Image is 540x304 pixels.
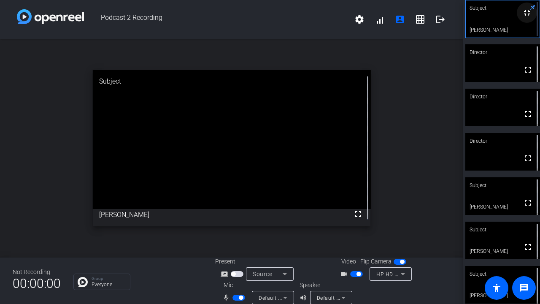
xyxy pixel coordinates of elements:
span: Video [341,257,356,266]
div: Director [465,44,540,60]
img: white-gradient.svg [17,9,84,24]
span: 00:00:00 [13,273,61,294]
span: Source [253,271,272,277]
mat-icon: fullscreen [523,198,533,208]
div: Director [465,133,540,149]
mat-icon: settings [354,14,364,24]
span: Default - Speakers (Realtek(R) Audio) [317,294,408,301]
mat-icon: screen_share_outline [221,269,231,279]
mat-icon: mic_none [222,293,232,303]
mat-icon: fullscreen [353,209,363,219]
span: Default - Microphone (Realtek(R) Audio) [259,294,356,301]
span: Flip Camera [360,257,391,266]
mat-icon: accessibility [491,283,502,293]
mat-icon: fullscreen [523,153,533,163]
div: Mic [215,281,300,290]
div: Present [215,257,300,266]
mat-icon: volume_up [300,293,310,303]
mat-icon: fullscreen [523,242,533,252]
div: Subject [465,177,540,193]
p: Group [92,277,126,281]
div: Subject [465,222,540,238]
mat-icon: grid_on [415,14,425,24]
mat-icon: account_box [395,14,405,24]
button: signal_cellular_alt [370,9,390,30]
span: Podcast 2 Recording [84,9,349,30]
div: Subject [465,266,540,282]
mat-icon: logout [435,14,445,24]
span: HP HD Camera (04f2:b73b) [376,271,445,277]
div: Subject [93,70,371,93]
mat-icon: fullscreen [523,109,533,119]
mat-icon: message [519,283,529,293]
p: Everyone [92,282,126,287]
mat-icon: videocam_outline [340,269,350,279]
mat-icon: fullscreen [523,65,533,75]
mat-icon: fullscreen_exit [522,8,532,18]
img: Chat Icon [78,277,88,287]
div: Speaker [300,281,350,290]
div: Director [465,89,540,105]
div: Not Recording [13,268,61,277]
